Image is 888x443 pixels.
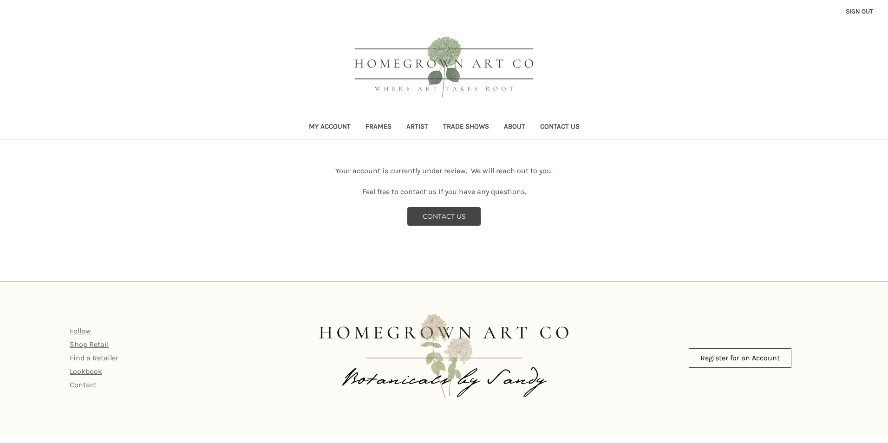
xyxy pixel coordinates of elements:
a: Shop Retail [70,340,109,349]
a: About [496,116,533,139]
a: Lookbook [70,367,102,376]
span: Feel free to contact us if you have any questions. [362,187,526,196]
a: Frames [358,116,399,139]
a: CONTACT US [407,207,481,226]
a: Follow [70,327,91,336]
img: HOMEGROWN ART CO [340,26,548,110]
a: Contact Us [533,116,587,139]
a: Trade Shows [436,116,496,139]
span: Your account is currently under review. We will reach out to you. [335,166,553,175]
a: Contact [70,381,97,390]
a: My Account [301,116,358,139]
a: Artist [399,116,436,139]
a: Find a Retailer [70,354,118,363]
a: Register for an Account [689,349,791,368]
